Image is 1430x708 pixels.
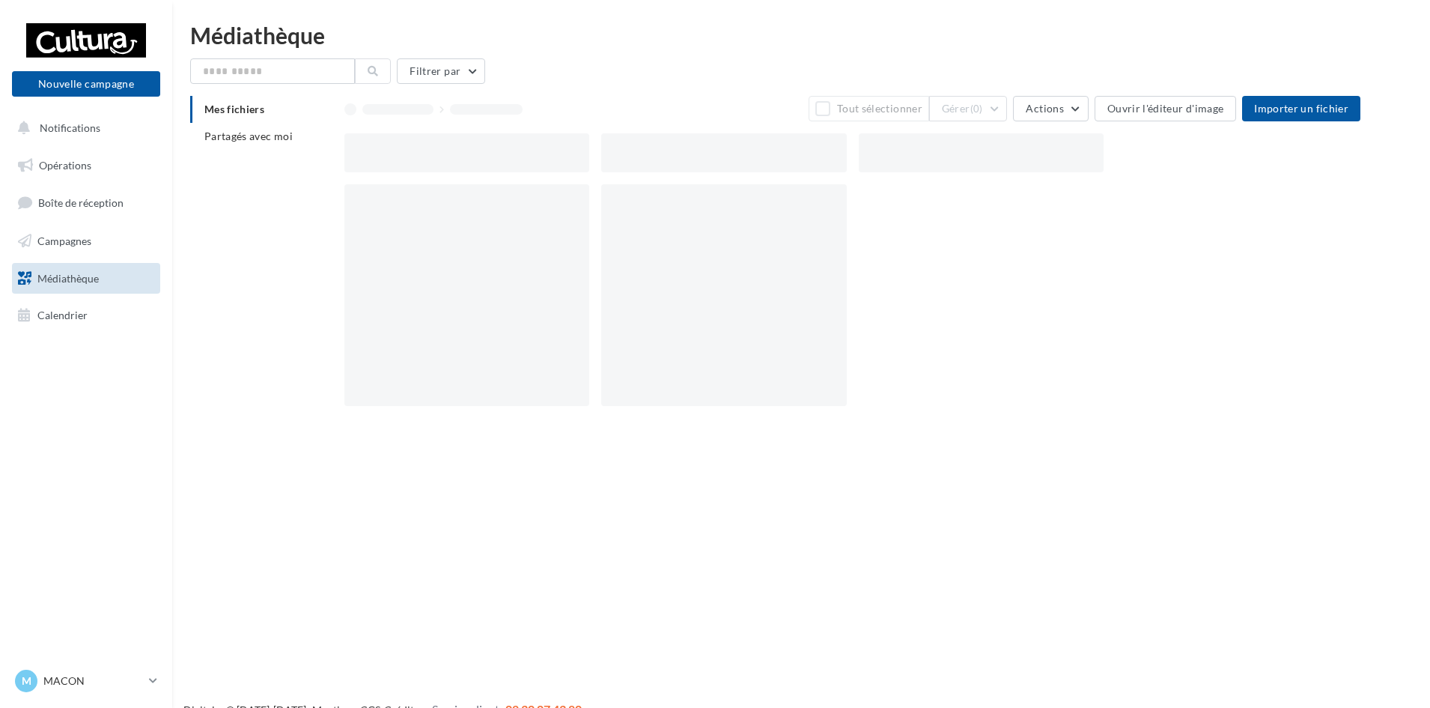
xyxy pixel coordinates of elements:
[9,263,163,294] a: Médiathèque
[809,96,928,121] button: Tout sélectionner
[970,103,983,115] span: (0)
[1026,102,1063,115] span: Actions
[9,112,157,144] button: Notifications
[12,667,160,695] a: M MACON
[12,71,160,97] button: Nouvelle campagne
[9,300,163,331] a: Calendrier
[929,96,1008,121] button: Gérer(0)
[204,103,264,115] span: Mes fichiers
[22,674,31,689] span: M
[37,309,88,321] span: Calendrier
[9,226,163,257] a: Campagnes
[9,187,163,219] a: Boîte de réception
[397,58,485,84] button: Filtrer par
[190,24,1412,46] div: Médiathèque
[43,674,143,689] p: MACON
[204,130,293,142] span: Partagés avec moi
[1242,96,1360,121] button: Importer un fichier
[1095,96,1236,121] button: Ouvrir l'éditeur d'image
[9,150,163,181] a: Opérations
[1013,96,1088,121] button: Actions
[40,121,100,134] span: Notifications
[37,271,99,284] span: Médiathèque
[39,159,91,172] span: Opérations
[38,196,124,209] span: Boîte de réception
[37,235,91,247] span: Campagnes
[1254,102,1348,115] span: Importer un fichier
